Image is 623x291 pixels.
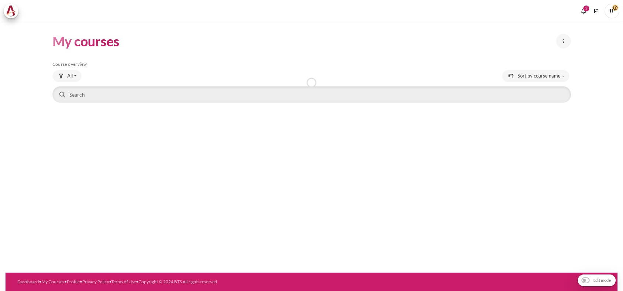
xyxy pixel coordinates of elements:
button: Languages [591,6,602,17]
section: Content [6,22,617,115]
input: Search [53,86,571,103]
span: TP [605,4,619,18]
button: Grouping drop-down menu [53,70,82,82]
div: Course overview controls [53,70,571,104]
a: Terms of Use [111,279,136,284]
span: All [67,72,73,80]
a: Privacy Policy [82,279,109,284]
a: My Courses [42,279,64,284]
a: Profile [67,279,80,284]
a: Dashboard [17,279,39,284]
span: Sort by course name [518,72,561,80]
h5: Course overview [53,61,571,67]
a: Architeck Architeck [4,4,22,18]
div: • • • • • [17,279,346,285]
button: Sorting drop-down menu [502,70,569,82]
div: Show notification window with 3 new notifications [578,6,589,17]
h1: My courses [53,33,119,50]
a: Copyright © 2024 BTS All rights reserved [138,279,217,284]
div: 3 [583,6,589,11]
img: Architeck [6,6,16,17]
a: User menu [605,4,619,18]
